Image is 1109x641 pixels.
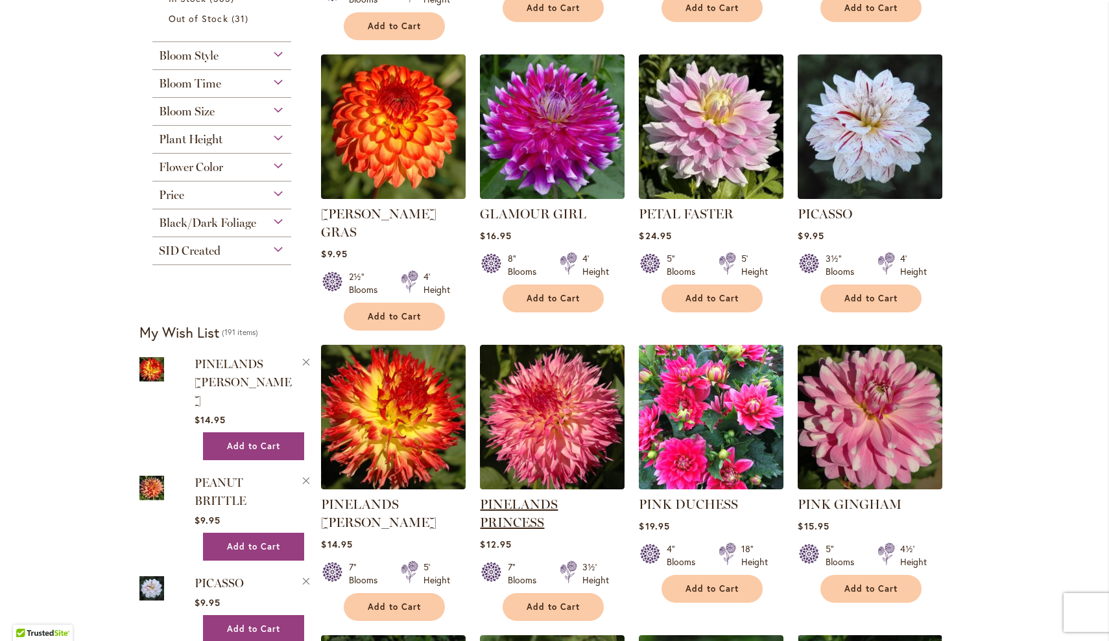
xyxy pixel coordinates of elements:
[227,541,280,552] span: Add to Cart
[639,480,783,492] a: PINK DUCHESS
[321,54,466,199] img: MARDY GRAS
[820,285,922,312] button: Add to Cart
[139,355,164,384] img: PINELANDS PAM
[321,206,436,240] a: [PERSON_NAME] GRAS
[741,252,768,278] div: 5' Height
[169,12,228,25] span: Out of Stock
[480,229,511,242] span: $16.95
[195,414,226,426] span: $14.95
[159,160,223,174] span: Flower Color
[826,542,862,568] div: 5" Blooms
[686,3,739,14] span: Add to Cart
[662,575,763,603] button: Add to Cart
[368,601,421,612] span: Add to Cart
[195,476,246,508] a: PEANUT BRITTLE
[508,561,544,587] div: 7" Blooms
[582,561,609,587] div: 3½' Height
[195,357,292,408] a: PINELANDS [PERSON_NAME]
[798,54,942,199] img: PICASSO
[844,583,898,594] span: Add to Cart
[582,252,609,278] div: 4' Height
[639,496,738,512] a: PINK DUCHESS
[639,229,671,242] span: $24.95
[503,285,604,312] button: Add to Cart
[159,76,221,91] span: Bloom Time
[662,285,763,312] button: Add to Cart
[349,561,385,587] div: 7" Blooms
[423,561,450,587] div: 5' Height
[227,441,280,452] span: Add to Cart
[508,252,544,278] div: 8" Blooms
[820,575,922,603] button: Add to Cart
[227,624,280,635] span: Add to Cart
[798,520,829,532] span: $15.95
[686,293,739,304] span: Add to Cart
[195,514,221,526] span: $9.95
[798,229,824,242] span: $9.95
[798,496,901,512] a: PINK GINGHAM
[10,595,46,631] iframe: Launch Accessibility Center
[321,480,466,492] a: PINELANDS PAM
[639,345,783,489] img: PINK DUCHESS
[527,3,580,14] span: Add to Cart
[480,496,558,530] a: PINELANDS PRINCESS
[159,104,215,119] span: Bloom Size
[139,574,164,605] a: PICASSO
[321,248,347,260] span: $9.95
[480,54,625,199] img: GLAMOUR GIRL
[480,538,511,550] span: $12.95
[667,542,703,568] div: 4" Blooms
[321,538,352,550] span: $14.95
[321,345,466,489] img: PINELANDS PAM
[480,189,625,202] a: GLAMOUR GIRL
[798,480,942,492] a: PINK GINGHAM
[900,542,927,568] div: 4½' Height
[139,473,164,505] a: PEANUT BRITTLE
[159,188,184,202] span: Price
[195,596,221,609] span: $9.95
[349,270,385,296] div: 2½" Blooms
[798,345,942,489] img: PINK GINGHAM
[639,520,669,532] span: $19.95
[344,593,445,621] button: Add to Cart
[480,480,625,492] a: PINELANDS PRINCESS
[159,244,221,258] span: SID Created
[503,593,604,621] button: Add to Cart
[639,189,783,202] a: PETAL FASTER
[844,3,898,14] span: Add to Cart
[900,252,927,278] div: 4' Height
[139,574,164,603] img: PICASSO
[826,252,862,278] div: 3½" Blooms
[321,496,436,530] a: PINELANDS [PERSON_NAME]
[686,583,739,594] span: Add to Cart
[667,252,703,278] div: 5" Blooms
[480,345,625,489] img: PINELANDS PRINCESS
[195,576,244,590] a: PICASSO
[159,216,256,230] span: Black/Dark Foliage
[139,323,219,342] strong: My Wish List
[423,270,450,296] div: 4' Height
[368,311,421,322] span: Add to Cart
[527,601,580,612] span: Add to Cart
[139,473,164,502] img: PEANUT BRITTLE
[798,189,942,202] a: PICASSO
[344,303,445,331] button: Add to Cart
[527,293,580,304] span: Add to Cart
[480,206,586,222] a: GLAMOUR GIRL
[139,355,164,386] a: PINELANDS PAM
[203,533,304,561] button: Add to Cart
[203,432,304,460] button: Add to Cart
[321,189,466,202] a: MARDY GRAS
[169,12,278,25] a: Out of Stock 31
[798,206,852,222] a: PICASSO
[222,328,258,338] span: 191 items
[232,12,252,25] span: 31
[159,132,222,146] span: Plant Height
[368,21,421,32] span: Add to Cart
[741,542,768,568] div: 18" Height
[639,206,733,222] a: PETAL FASTER
[159,49,219,63] span: Bloom Style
